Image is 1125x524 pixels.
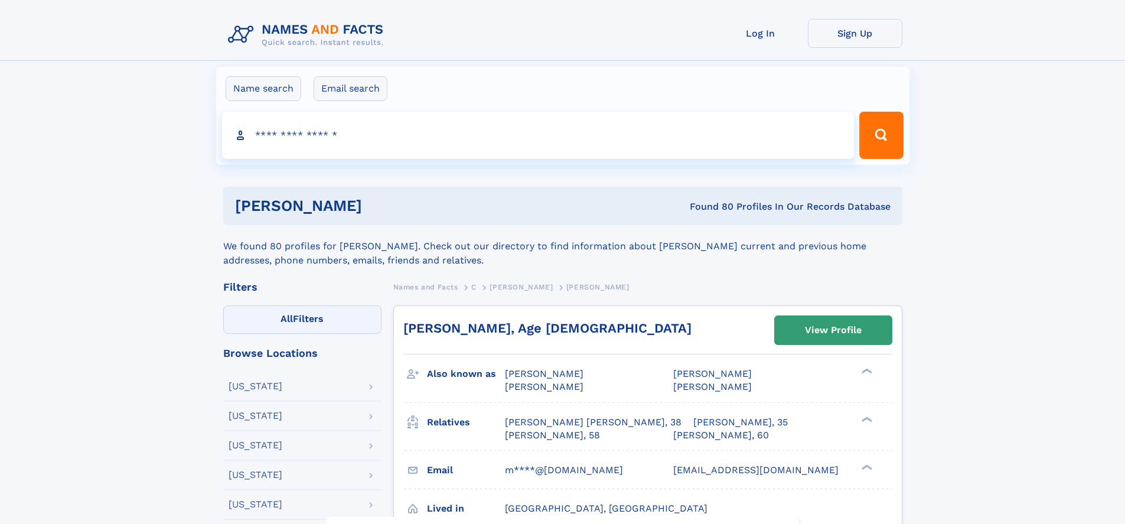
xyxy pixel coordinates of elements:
[673,368,752,379] span: [PERSON_NAME]
[223,225,902,268] div: We found 80 profiles for [PERSON_NAME]. Check out our directory to find information about [PERSON...
[673,464,839,476] span: [EMAIL_ADDRESS][DOMAIN_NAME]
[427,460,505,480] h3: Email
[471,279,477,294] a: C
[393,279,458,294] a: Names and Facts
[403,321,692,336] a: [PERSON_NAME], Age [DEMOGRAPHIC_DATA]
[693,416,788,429] a: [PERSON_NAME], 35
[859,112,903,159] button: Search Button
[222,112,855,159] input: search input
[229,441,282,450] div: [US_STATE]
[223,305,381,334] label: Filters
[223,282,381,292] div: Filters
[505,503,707,514] span: [GEOGRAPHIC_DATA], [GEOGRAPHIC_DATA]
[673,381,752,392] span: [PERSON_NAME]
[505,368,583,379] span: [PERSON_NAME]
[229,500,282,509] div: [US_STATE]
[526,200,891,213] div: Found 80 Profiles In Our Records Database
[427,364,505,384] h3: Also known as
[505,429,600,442] a: [PERSON_NAME], 58
[713,19,808,48] a: Log In
[235,198,526,213] h1: [PERSON_NAME]
[490,283,553,291] span: [PERSON_NAME]
[229,382,282,391] div: [US_STATE]
[805,317,862,344] div: View Profile
[490,279,553,294] a: [PERSON_NAME]
[775,316,892,344] a: View Profile
[223,19,393,51] img: Logo Names and Facts
[223,348,381,359] div: Browse Locations
[229,411,282,421] div: [US_STATE]
[505,381,583,392] span: [PERSON_NAME]
[314,76,387,101] label: Email search
[673,429,769,442] a: [PERSON_NAME], 60
[471,283,477,291] span: C
[281,313,293,324] span: All
[566,283,630,291] span: [PERSON_NAME]
[859,415,873,423] div: ❯
[427,499,505,519] h3: Lived in
[808,19,902,48] a: Sign Up
[229,470,282,480] div: [US_STATE]
[859,367,873,375] div: ❯
[505,416,681,429] a: [PERSON_NAME] [PERSON_NAME], 38
[859,463,873,471] div: ❯
[427,412,505,432] h3: Relatives
[226,76,301,101] label: Name search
